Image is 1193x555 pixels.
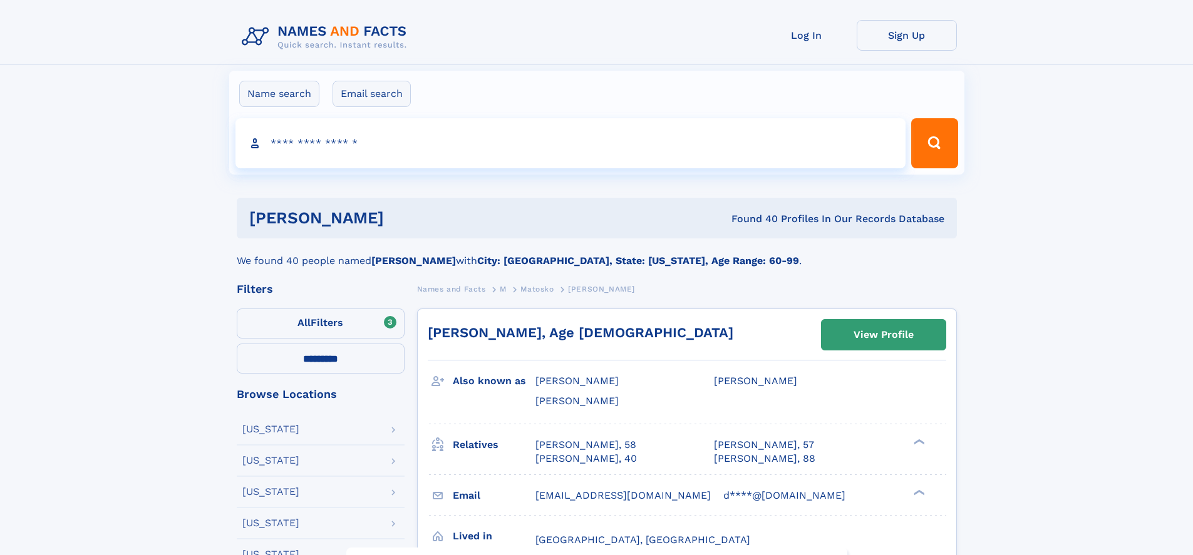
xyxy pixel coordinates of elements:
img: Logo Names and Facts [237,20,417,54]
h1: [PERSON_NAME] [249,210,558,226]
a: M [500,281,507,297]
div: ❯ [911,488,926,496]
div: We found 40 people named with . [237,238,957,268]
span: [PERSON_NAME] [535,395,619,407]
a: [PERSON_NAME], Age [DEMOGRAPHIC_DATA] [428,325,733,340]
a: [PERSON_NAME], 40 [535,452,637,466]
span: [PERSON_NAME] [714,375,797,387]
button: Search Button [911,118,958,168]
a: Matosko [520,281,554,297]
div: Filters [237,283,405,295]
span: Matosko [520,285,554,293]
div: Browse Locations [237,389,405,400]
span: [PERSON_NAME] [568,285,635,293]
a: Sign Up [857,20,957,51]
div: View Profile [854,320,914,349]
label: Filters [237,308,405,339]
b: City: [GEOGRAPHIC_DATA], State: [US_STATE], Age Range: 60-99 [477,255,799,267]
div: ❯ [911,437,926,446]
span: M [500,285,507,293]
span: [EMAIL_ADDRESS][DOMAIN_NAME] [535,489,711,501]
input: search input [235,118,906,168]
div: [US_STATE] [242,456,299,466]
div: [US_STATE] [242,518,299,528]
a: [PERSON_NAME], 58 [535,438,636,452]
h3: Lived in [453,526,535,547]
div: [US_STATE] [242,487,299,497]
label: Name search [239,81,319,107]
a: [PERSON_NAME], 88 [714,452,815,466]
a: Log In [757,20,857,51]
b: [PERSON_NAME] [371,255,456,267]
span: All [297,317,311,328]
div: Found 40 Profiles In Our Records Database [557,212,944,226]
label: Email search [333,81,411,107]
h3: Relatives [453,434,535,456]
a: Names and Facts [417,281,486,297]
span: [PERSON_NAME] [535,375,619,387]
a: [PERSON_NAME], 57 [714,438,814,452]
h3: Email [453,485,535,506]
span: [GEOGRAPHIC_DATA], [GEOGRAPHIC_DATA] [535,534,750,546]
a: View Profile [822,320,946,350]
div: [US_STATE] [242,424,299,434]
h3: Also known as [453,370,535,392]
